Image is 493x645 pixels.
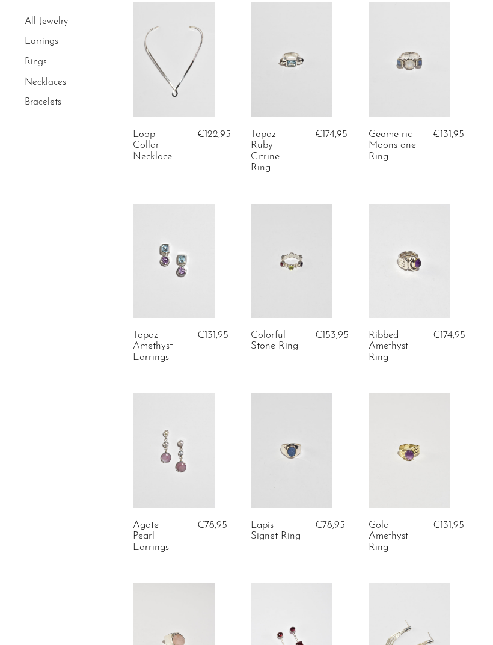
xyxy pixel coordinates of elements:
[251,520,301,542] a: Lapis Signet Ring
[133,129,183,162] a: Loop Collar Necklace
[315,330,349,340] span: €153,95
[433,129,464,139] span: €131,95
[369,520,418,553] a: Gold Amethyst Ring
[315,520,345,530] span: €78,95
[197,129,231,139] span: €122,95
[197,330,228,340] span: €131,95
[133,330,183,363] a: Topaz Amethyst Earrings
[25,17,68,26] a: All Jewelry
[251,330,301,352] a: Colorful Stone Ring
[433,330,465,340] span: €174,95
[315,129,348,139] span: €174,95
[25,57,47,67] a: Rings
[369,330,418,363] a: Ribbed Amethyst Ring
[369,129,418,162] a: Geometric Moonstone Ring
[433,520,464,530] span: €131,95
[197,520,227,530] span: €78,95
[251,129,301,174] a: Topaz Ruby Citrine Ring
[25,37,58,47] a: Earrings
[25,97,61,107] a: Bracelets
[25,78,66,87] a: Necklaces
[133,520,183,553] a: Agate Pearl Earrings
